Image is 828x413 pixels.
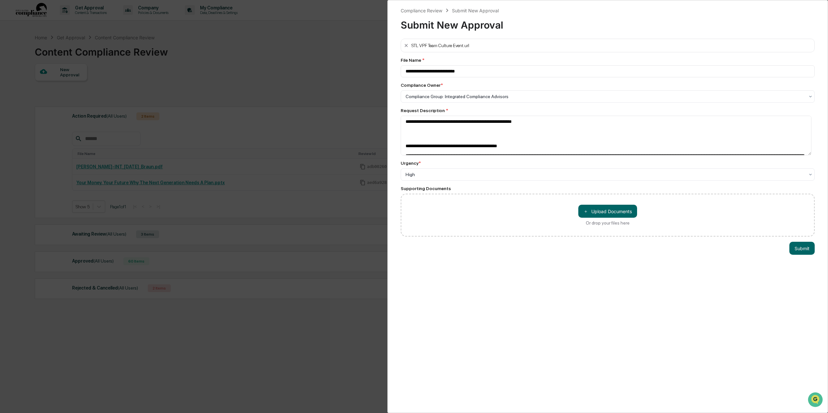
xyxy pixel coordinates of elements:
[47,83,52,88] div: 🗄️
[6,83,12,88] div: 🖐️
[6,95,12,100] div: 🔎
[44,79,83,91] a: 🗄️Attestations
[401,161,421,166] div: Urgency
[401,14,815,31] div: Submit New Approval
[46,110,79,115] a: Powered byPylon
[110,52,118,59] button: Start new chat
[13,82,42,88] span: Preclearance
[54,82,81,88] span: Attestations
[401,83,443,88] div: Compliance Owner
[401,58,815,63] div: File Name
[6,14,118,24] p: How can we help?
[401,8,442,13] div: Compliance Review
[578,205,637,218] button: Or drop your files here
[22,56,82,61] div: We're available if you need us!
[17,30,107,36] input: Clear
[586,220,630,226] div: Or drop your files here
[401,186,815,191] div: Supporting Documents
[13,94,41,101] span: Data Lookup
[4,79,44,91] a: 🖐️Preclearance
[807,392,825,409] iframe: Open customer support
[401,108,815,113] div: Request Description
[789,242,815,255] button: Submit
[6,50,18,61] img: 1746055101610-c473b297-6a78-478c-a979-82029cc54cd1
[65,110,79,115] span: Pylon
[22,50,107,56] div: Start new chat
[4,92,44,103] a: 🔎Data Lookup
[583,208,588,214] span: ＋
[411,43,469,48] div: STL VPF Team Culture Event.url
[452,8,499,13] div: Submit New Approval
